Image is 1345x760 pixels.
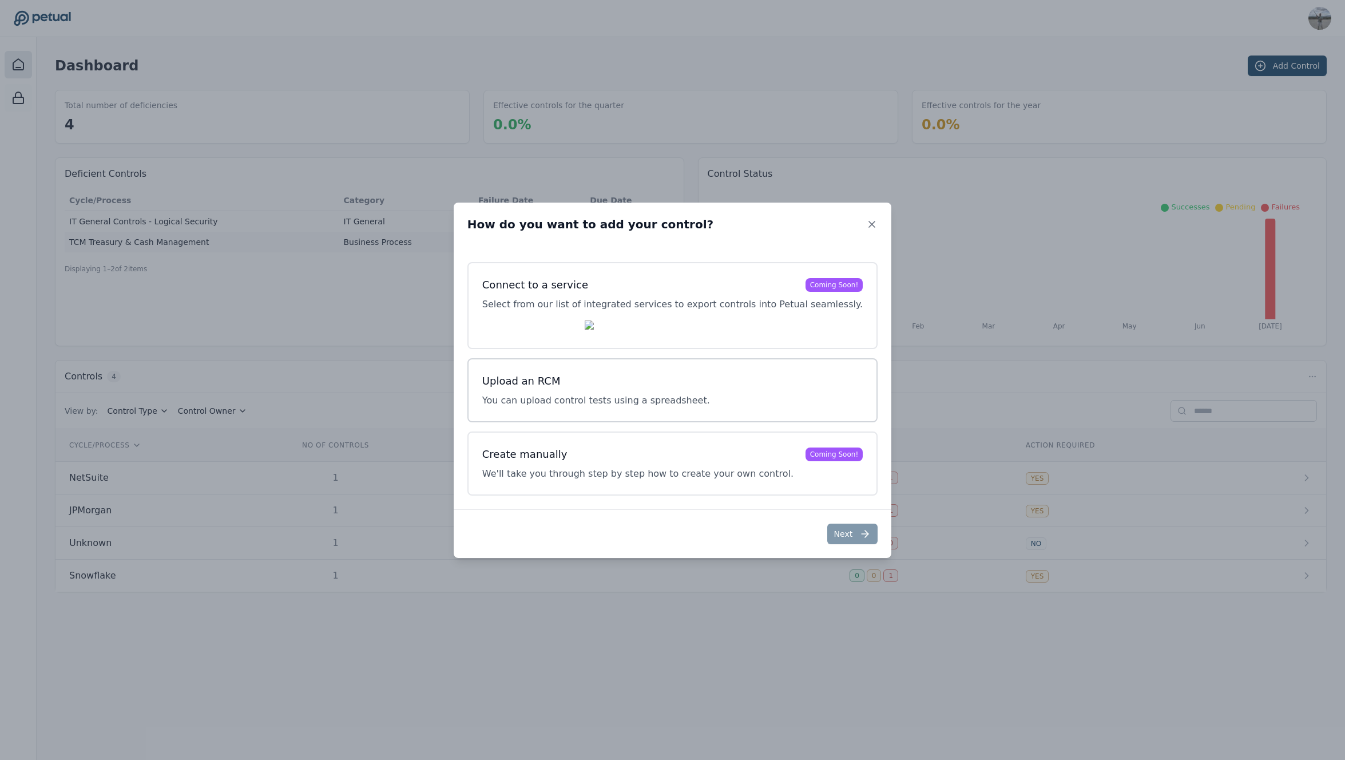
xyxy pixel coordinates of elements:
h3: Connect to a service [482,277,863,293]
p: Select from our list of integrated services to export controls into Petual seamlessly. [482,298,863,311]
p: You can upload control tests using a spreadsheet. [482,394,710,407]
img: Auditboard [482,323,576,334]
h3: Create manually [482,446,863,462]
p: We'll take you through step by step how to create your own control. [482,467,863,481]
button: Next [827,524,878,544]
div: Coming Soon! [806,278,863,292]
img: Workiva [585,320,661,334]
h3: Upload an RCM [482,373,710,389]
div: Coming Soon! [806,448,863,461]
h2: How do you want to add your control? [467,216,713,232]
